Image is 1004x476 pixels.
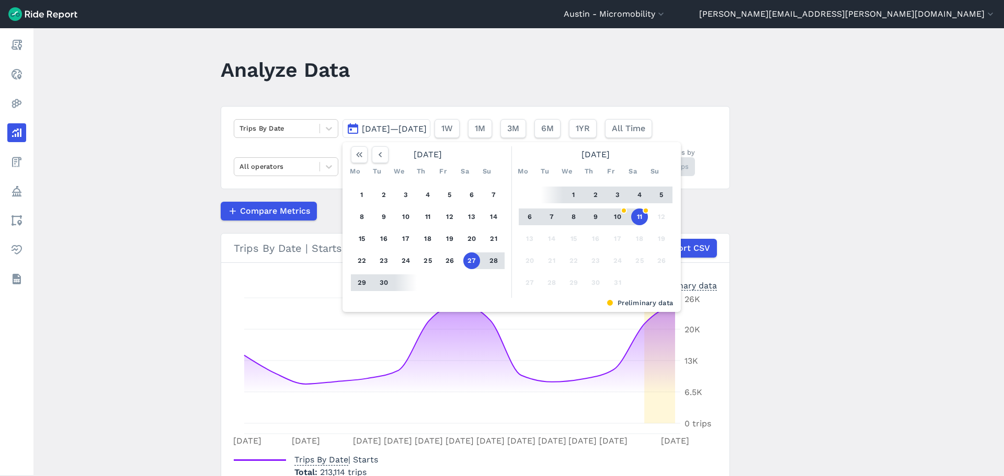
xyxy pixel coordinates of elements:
[435,163,451,180] div: Fr
[543,252,560,269] button: 21
[521,274,538,291] button: 27
[485,252,502,269] button: 28
[587,274,604,291] button: 30
[587,252,604,269] button: 23
[221,55,350,84] h1: Analyze Data
[565,252,582,269] button: 22
[543,230,560,247] button: 14
[7,240,26,259] a: Health
[397,252,414,269] button: 24
[609,274,626,291] button: 31
[7,65,26,84] a: Realtime
[558,163,575,180] div: We
[631,252,648,269] button: 25
[646,163,663,180] div: Su
[602,163,619,180] div: Fr
[534,119,561,138] button: 6M
[375,230,392,247] button: 16
[463,187,480,203] button: 6
[475,122,485,135] span: 1M
[653,208,670,225] button: 12
[478,163,495,180] div: Su
[375,187,392,203] button: 2
[684,294,700,304] tspan: 26K
[7,123,26,142] a: Analyze
[684,387,702,397] tspan: 6.5K
[587,208,604,225] button: 9
[580,163,597,180] div: Th
[500,119,526,138] button: 3M
[587,187,604,203] button: 2
[457,163,473,180] div: Sa
[391,163,407,180] div: We
[515,146,677,163] div: [DATE]
[415,436,443,446] tspan: [DATE]
[353,252,370,269] button: 22
[353,187,370,203] button: 1
[537,163,553,180] div: Tu
[397,208,414,225] button: 10
[653,252,670,269] button: 26
[684,419,711,428] tspan: 0 trips
[353,436,381,446] tspan: [DATE]
[631,208,648,225] button: 11
[565,208,582,225] button: 8
[631,187,648,203] button: 4
[476,436,505,446] tspan: [DATE]
[650,280,717,291] div: Preliminary data
[7,153,26,171] a: Fees
[7,36,26,54] a: Report
[485,230,502,247] button: 21
[521,230,538,247] button: 13
[661,436,689,446] tspan: [DATE]
[624,163,641,180] div: Sa
[441,252,458,269] button: 26
[294,455,378,465] span: | Starts
[7,270,26,288] a: Datasets
[653,187,670,203] button: 5
[485,208,502,225] button: 14
[419,208,436,225] button: 11
[599,436,627,446] tspan: [DATE]
[441,187,458,203] button: 5
[543,274,560,291] button: 28
[362,124,427,134] span: [DATE]—[DATE]
[507,436,535,446] tspan: [DATE]
[419,230,436,247] button: 18
[521,208,538,225] button: 6
[397,187,414,203] button: 3
[507,122,519,135] span: 3M
[292,436,320,446] tspan: [DATE]
[419,187,436,203] button: 4
[543,208,560,225] button: 7
[435,119,460,138] button: 1W
[576,122,590,135] span: 1YR
[631,230,648,247] button: 18
[663,242,710,254] span: Export CSV
[684,356,698,366] tspan: 13K
[441,122,453,135] span: 1W
[7,211,26,230] a: Areas
[521,252,538,269] button: 20
[353,274,370,291] button: 29
[7,182,26,201] a: Policy
[568,436,597,446] tspan: [DATE]
[609,187,626,203] button: 3
[609,252,626,269] button: 24
[441,208,458,225] button: 12
[7,94,26,113] a: Heatmaps
[463,230,480,247] button: 20
[564,8,666,20] button: Austin - Micromobility
[353,208,370,225] button: 8
[375,208,392,225] button: 9
[221,202,317,220] button: Compare Metrics
[515,163,531,180] div: Mo
[485,187,502,203] button: 7
[397,230,414,247] button: 17
[343,119,430,138] button: [DATE]—[DATE]
[441,230,458,247] button: 19
[653,230,670,247] button: 19
[369,163,385,180] div: Tu
[565,187,582,203] button: 1
[609,230,626,247] button: 17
